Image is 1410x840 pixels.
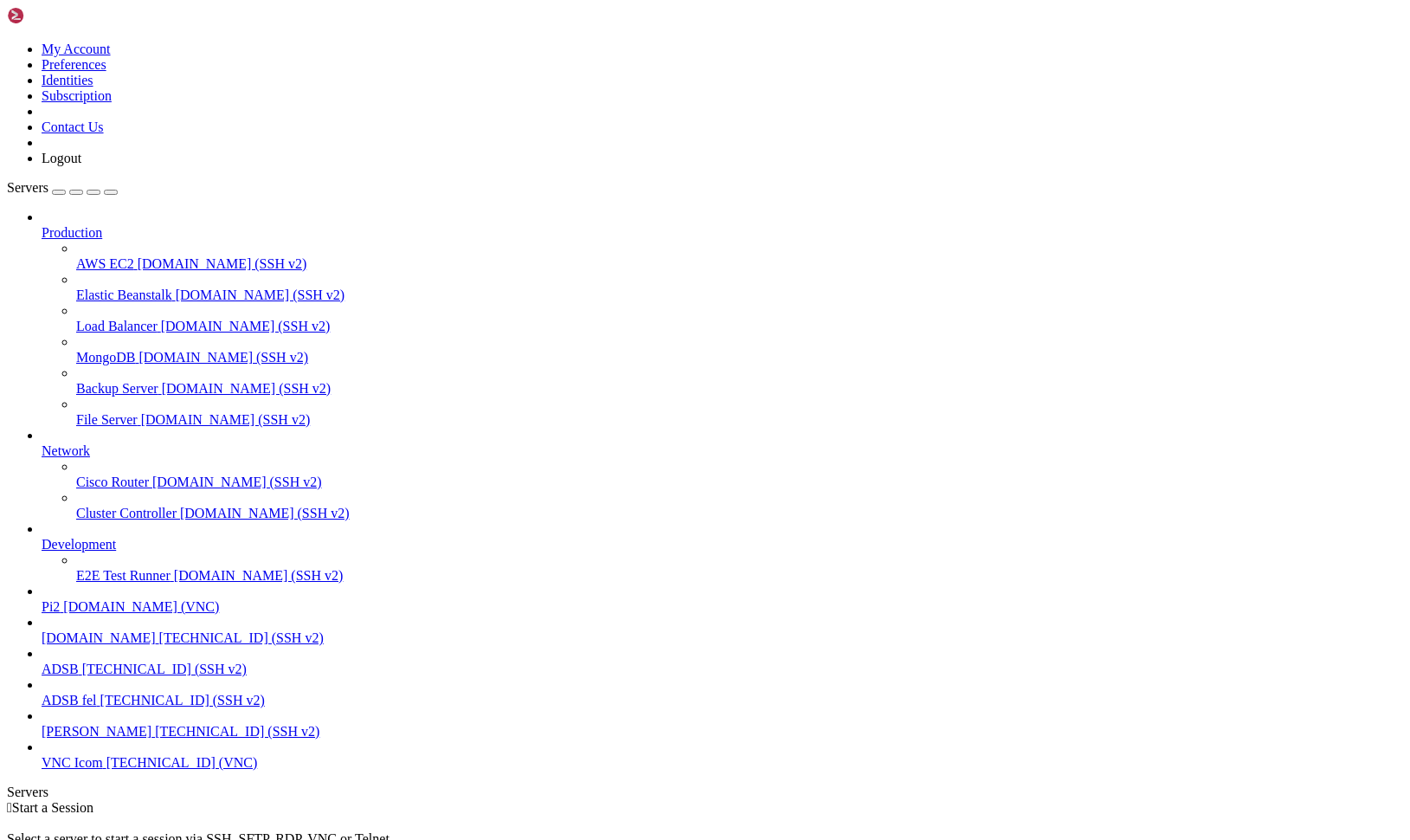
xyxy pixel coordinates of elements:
[42,443,90,458] span: Network
[76,365,1403,397] li: Backup Server [DOMAIN_NAME] (SSH v2)
[42,662,79,676] span: ADSB
[42,151,81,165] a: Logout
[42,755,103,770] span: VNC Icom
[76,256,134,271] span: AWS EC2
[76,568,1403,584] a: E2E Test Runner [DOMAIN_NAME] (SSH v2)
[159,630,324,645] span: [TECHNICAL_ID] (SSH v2)
[42,537,116,552] span: Development
[42,662,1403,677] a: ADSB [TECHNICAL_ID] (SSH v2)
[76,490,1403,521] li: Cluster Controller [DOMAIN_NAME] (SSH v2)
[7,785,1403,800] div: Servers
[63,599,219,614] span: [DOMAIN_NAME] (VNC)
[76,506,1403,521] a: Cluster Controller [DOMAIN_NAME] (SSH v2)
[76,288,172,302] span: Elastic Beanstalk
[7,180,118,195] a: Servers
[76,288,1403,303] a: Elastic Beanstalk [DOMAIN_NAME] (SSH v2)
[7,7,106,24] img: Shellngn
[106,755,258,770] span: [TECHNICAL_ID] (VNC)
[42,225,1403,241] a: Production
[76,412,138,427] span: File Server
[42,584,1403,615] li: Pi2 [DOMAIN_NAME] (VNC)
[76,381,158,396] span: Backup Server
[76,350,1403,365] a: MongoDB [DOMAIN_NAME] (SSH v2)
[42,88,112,103] a: Subscription
[76,241,1403,272] li: AWS EC2 [DOMAIN_NAME] (SSH v2)
[42,615,1403,646] li: [DOMAIN_NAME] [TECHNICAL_ID] (SSH v2)
[42,42,111,56] a: My Account
[42,210,1403,428] li: Production
[82,662,247,676] span: [TECHNICAL_ID] (SSH v2)
[42,57,106,72] a: Preferences
[42,740,1403,771] li: VNC Icom [TECHNICAL_ID] (VNC)
[42,120,104,134] a: Contact Us
[42,599,1403,615] a: Pi2 [DOMAIN_NAME] (VNC)
[42,630,1403,646] a: [DOMAIN_NAME] [TECHNICAL_ID] (SSH v2)
[42,708,1403,740] li: [PERSON_NAME] [TECHNICAL_ID] (SSH v2)
[76,319,1403,334] a: Load Balancer [DOMAIN_NAME] (SSH v2)
[76,459,1403,490] li: Cisco Router [DOMAIN_NAME] (SSH v2)
[76,506,177,520] span: Cluster Controller
[76,475,1403,490] a: Cisco Router [DOMAIN_NAME] (SSH v2)
[76,319,158,333] span: Load Balancer
[42,73,93,87] a: Identities
[42,646,1403,677] li: ADSB [TECHNICAL_ID] (SSH v2)
[152,475,322,489] span: [DOMAIN_NAME] (SSH v2)
[76,568,171,583] span: E2E Test Runner
[76,412,1403,428] a: File Server [DOMAIN_NAME] (SSH v2)
[76,334,1403,365] li: MongoDB [DOMAIN_NAME] (SSH v2)
[42,755,1403,771] a: VNC Icom [TECHNICAL_ID] (VNC)
[42,693,1403,708] a: ADSB fel [TECHNICAL_ID] (SSH v2)
[76,397,1403,428] li: File Server [DOMAIN_NAME] (SSH v2)
[42,693,97,708] span: ADSB fel
[138,350,308,365] span: [DOMAIN_NAME] (SSH v2)
[42,724,1403,740] a: [PERSON_NAME] [TECHNICAL_ID] (SSH v2)
[42,443,1403,459] a: Network
[7,800,12,815] span: 
[76,350,135,365] span: MongoDB
[155,724,319,739] span: [TECHNICAL_ID] (SSH v2)
[76,303,1403,334] li: Load Balancer [DOMAIN_NAME] (SSH v2)
[76,475,149,489] span: Cisco Router
[42,677,1403,708] li: ADSB fel [TECHNICAL_ID] (SSH v2)
[42,225,102,240] span: Production
[100,693,265,708] span: [TECHNICAL_ID] (SSH v2)
[42,724,151,739] span: [PERSON_NAME]
[174,568,344,583] span: [DOMAIN_NAME] (SSH v2)
[7,180,48,195] span: Servers
[76,552,1403,584] li: E2E Test Runner [DOMAIN_NAME] (SSH v2)
[138,256,307,271] span: [DOMAIN_NAME] (SSH v2)
[161,319,331,333] span: [DOMAIN_NAME] (SSH v2)
[42,630,156,645] span: [DOMAIN_NAME]
[42,428,1403,521] li: Network
[141,412,311,427] span: [DOMAIN_NAME] (SSH v2)
[12,800,93,815] span: Start a Session
[42,521,1403,584] li: Development
[42,537,1403,552] a: Development
[76,256,1403,272] a: AWS EC2 [DOMAIN_NAME] (SSH v2)
[162,381,332,396] span: [DOMAIN_NAME] (SSH v2)
[76,272,1403,303] li: Elastic Beanstalk [DOMAIN_NAME] (SSH v2)
[176,288,345,302] span: [DOMAIN_NAME] (SSH v2)
[42,599,60,614] span: Pi2
[180,506,350,520] span: [DOMAIN_NAME] (SSH v2)
[76,381,1403,397] a: Backup Server [DOMAIN_NAME] (SSH v2)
